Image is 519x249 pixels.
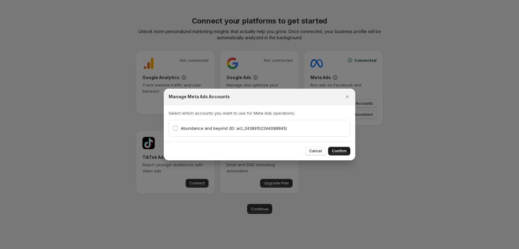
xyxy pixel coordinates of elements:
h2: Manage Meta Ads Accounts [169,94,230,100]
span: Abundance and beyond (ID: act_24389152244088845) [181,126,287,131]
span: Confirm [332,149,347,154]
button: Confirm [328,147,350,155]
button: Close [343,92,352,101]
span: Cancel [309,149,322,154]
p: Select which accounts you want to use for Meta Ads operations: [169,110,350,116]
button: Cancel [306,147,326,155]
